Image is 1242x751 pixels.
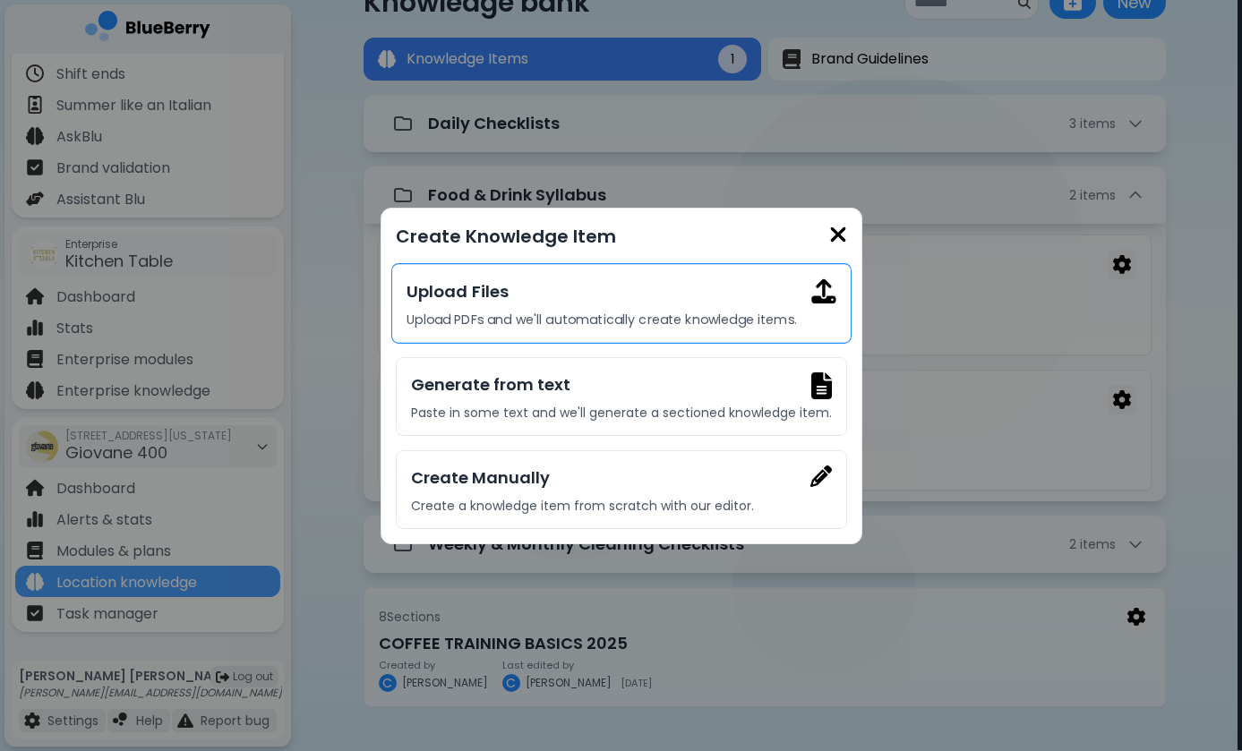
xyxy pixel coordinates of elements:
[810,465,832,487] img: Create manually
[411,498,832,514] p: Create a knowledge item from scratch with our editor.
[411,465,832,491] h3: Create Manually
[411,372,832,397] h3: Generate from text
[811,372,832,400] img: Upload file
[407,278,835,304] h3: Upload Files
[396,223,847,250] p: Create Knowledge Item
[829,223,847,247] img: close icon
[811,278,836,303] img: Upload file
[407,311,835,328] p: Upload PDFs and we'll automatically create knowledge items.
[411,405,832,421] p: Paste in some text and we'll generate a sectioned knowledge item.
